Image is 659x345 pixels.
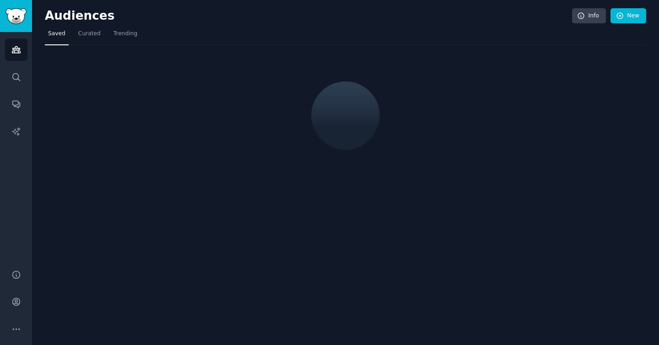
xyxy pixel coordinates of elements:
a: Info [572,8,606,24]
img: GummySearch logo [5,8,27,24]
span: Curated [78,30,101,38]
span: Trending [113,30,137,38]
a: Trending [110,27,140,45]
a: New [610,8,646,24]
h2: Audiences [45,9,572,23]
a: Curated [75,27,104,45]
a: Saved [45,27,69,45]
span: Saved [48,30,65,38]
